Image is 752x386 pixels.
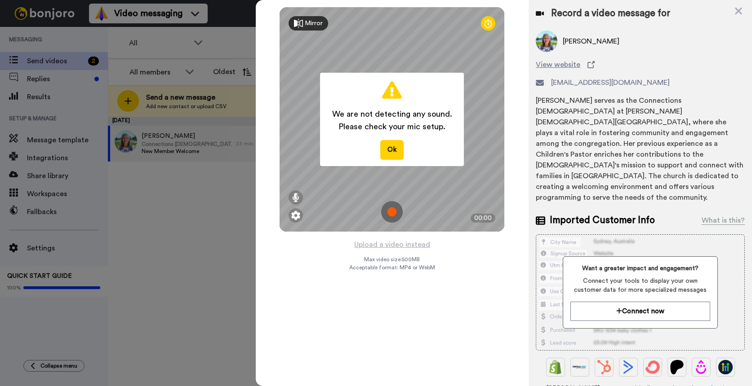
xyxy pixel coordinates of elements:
span: We are not detecting any sound. [332,108,452,120]
span: Want a greater impact and engagement? [570,264,710,273]
button: Connect now [570,302,710,321]
span: Imported Customer Info [550,214,655,227]
img: Ontraport [573,360,587,374]
a: View website [536,59,745,70]
div: What is this? [702,215,745,226]
button: Upload a video instead [352,239,433,250]
img: ConvertKit [645,360,660,374]
img: ActiveCampaign [621,360,636,374]
img: Shopify [548,360,563,374]
span: [EMAIL_ADDRESS][DOMAIN_NAME] [551,77,670,88]
img: Patreon [670,360,684,374]
img: Hubspot [597,360,611,374]
img: Drip [694,360,708,374]
img: GoHighLevel [718,360,733,374]
span: View website [536,59,580,70]
img: ic_record_start.svg [381,201,403,223]
span: Acceptable format: MP4 or WebM [349,264,435,271]
span: Please check your mic setup. [332,120,452,133]
span: Max video size: 500 MB [364,256,420,263]
button: Ok [380,140,404,159]
span: Connect your tools to display your own customer data for more specialized messages [570,276,710,294]
img: ic_gear.svg [291,211,300,220]
div: [PERSON_NAME] serves as the Connections [DEMOGRAPHIC_DATA] at [PERSON_NAME][DEMOGRAPHIC_DATA][GEO... [536,95,745,203]
div: 00:00 [471,214,495,223]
